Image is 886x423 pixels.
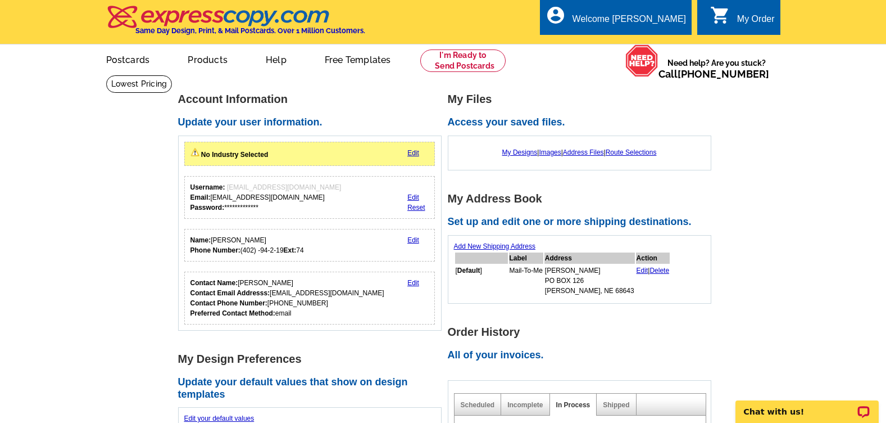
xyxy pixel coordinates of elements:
[649,267,669,274] a: Delete
[507,401,543,409] a: Incomplete
[455,265,508,296] td: [ ]
[546,5,566,25] i: account_circle
[509,253,543,264] th: Label
[606,148,657,156] a: Route Selections
[184,176,435,219] div: Your login information.
[556,401,590,409] a: In Process
[135,26,365,35] h4: Same Day Design, Print, & Mail Postcards. Over 1 Million Customers.
[106,13,365,35] a: Same Day Design, Print, & Mail Postcards. Over 1 Million Customers.
[448,216,717,228] h2: Set up and edit one or more shipping destinations.
[190,193,211,201] strong: Email:
[457,267,480,274] b: Default
[454,242,535,250] a: Add New Shipping Address
[658,57,775,80] span: Need help? Are you stuck?
[178,376,448,400] h2: Update your default values that show on design templates
[658,68,769,80] span: Call
[184,272,435,325] div: Who should we contact regarding order issues?
[184,415,255,422] a: Edit your default values
[178,93,448,105] h1: Account Information
[284,246,297,254] strong: Ext:
[573,14,686,30] div: Welcome [PERSON_NAME]
[448,93,717,105] h1: My Files
[448,349,717,362] h2: All of your invoices.
[407,193,419,201] a: Edit
[190,309,275,317] strong: Preferred Contact Method:
[307,46,409,72] a: Free Templates
[737,14,775,30] div: My Order
[190,299,267,307] strong: Contact Phone Number:
[461,401,495,409] a: Scheduled
[448,116,717,129] h2: Access your saved files.
[190,236,211,244] strong: Name:
[178,116,448,129] h2: Update your user information.
[544,265,635,296] td: [PERSON_NAME] PO BOX 126 [PERSON_NAME], NE 68643
[539,148,561,156] a: Images
[509,265,543,296] td: Mail-To-Me
[190,246,240,254] strong: Phone Number:
[448,326,717,338] h1: Order History
[170,46,246,72] a: Products
[710,5,730,25] i: shopping_cart
[636,253,670,264] th: Action
[678,68,769,80] a: [PHONE_NUMBER]
[625,44,658,77] img: help
[407,204,425,211] a: Reset
[178,353,448,365] h1: My Design Preferences
[448,193,717,205] h1: My Address Book
[190,278,384,318] div: [PERSON_NAME] [EMAIL_ADDRESS][DOMAIN_NAME] [PHONE_NUMBER] email
[184,229,435,262] div: Your personal details.
[190,289,270,297] strong: Contact Email Addresss:
[190,204,225,211] strong: Password:
[201,151,268,159] strong: No Industry Selected
[563,148,604,156] a: Address Files
[636,265,670,296] td: |
[190,235,304,255] div: [PERSON_NAME] (402) -94-2-19 74
[248,46,305,72] a: Help
[407,149,419,157] a: Edit
[88,46,168,72] a: Postcards
[710,12,775,26] a: shopping_cart My Order
[190,148,199,157] img: warningIcon.png
[637,267,648,274] a: Edit
[544,253,635,264] th: Address
[728,388,886,423] iframe: LiveChat chat widget
[454,142,705,163] div: | | |
[227,183,341,191] span: [EMAIL_ADDRESS][DOMAIN_NAME]
[407,236,419,244] a: Edit
[190,183,225,191] strong: Username:
[407,279,419,287] a: Edit
[190,279,238,287] strong: Contact Name:
[502,148,538,156] a: My Designs
[603,401,629,409] a: Shipped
